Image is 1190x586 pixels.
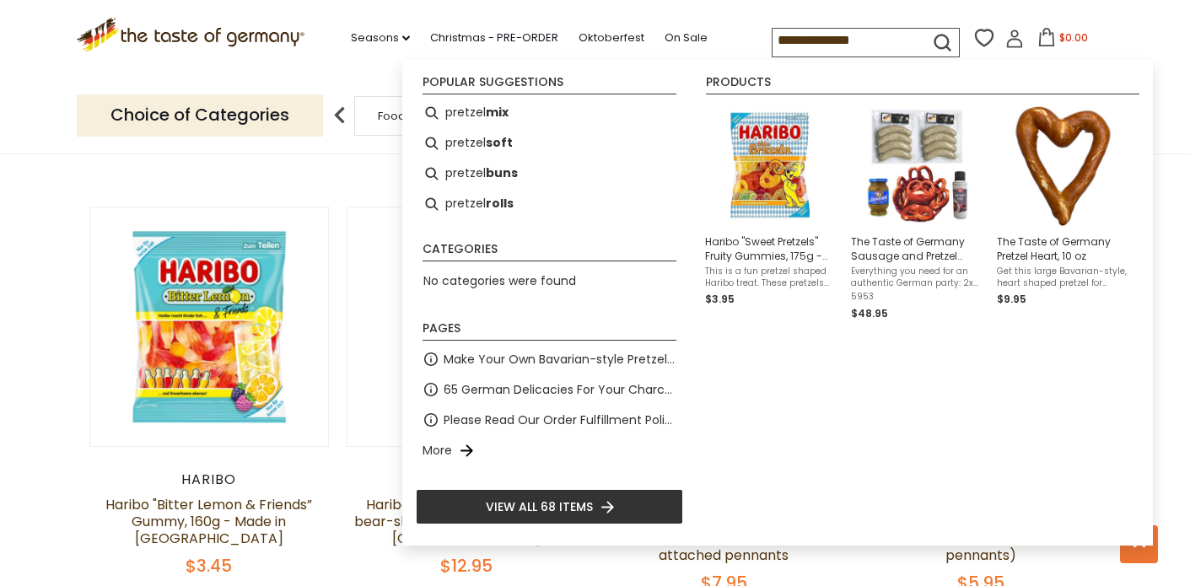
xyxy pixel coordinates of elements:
a: Haribo Gold Bears Gummies in bear-shaped tub, 450g - made in [GEOGRAPHIC_DATA] [354,495,578,548]
img: previous arrow [323,99,357,132]
a: Oktoberfest [579,29,644,47]
li: View all 68 items [416,489,683,524]
span: No categories were found [423,272,576,289]
div: Haribo [89,471,330,488]
a: Please Read Our Order Fulfillment Policies [444,411,676,430]
span: The Taste of Germany Sausage and Pretzel Meal Kit [851,234,983,263]
span: 5953 [851,291,983,303]
span: This is a fun pretzel shaped Haribo treat. These pretzels come in 4 fruit flavors - cherry, orang... [705,266,837,289]
li: pretzel buns [416,159,683,189]
li: Please Read Our Order Fulfillment Policies [416,405,683,435]
span: The Taste of Germany Pretzel Heart, 10 oz [997,234,1129,263]
p: Choice of Categories [77,94,323,136]
li: Haribo "Sweet Pretzels" Fruity Gummies, 175g - made in Germany, 175 g [698,98,844,329]
span: View all 68 items [486,497,593,516]
li: pretzel mix [416,98,683,128]
img: Haribo "Bitter Lemon & Friends” Gummy, 160g - Made in Germany [90,207,329,446]
a: Haribo Suse BrezelnHaribo "Sweet Pretzels" Fruity Gummies, 175g - made in [GEOGRAPHIC_DATA], 175 ... [705,105,837,322]
b: soft [486,133,513,153]
li: pretzel soft [416,128,683,159]
span: $12.95 [440,554,493,578]
img: Haribo Suse Brezeln [710,105,832,227]
a: 65 German Delicacies For Your Charcuterie Board [444,380,676,400]
span: Haribo "Sweet Pretzels" Fruity Gummies, 175g - made in [GEOGRAPHIC_DATA], 175 g [705,234,837,263]
li: 65 German Delicacies For Your Charcuterie Board [416,374,683,405]
b: mix [486,103,509,122]
li: Popular suggestions [423,76,676,94]
a: Make Your Own Bavarian-style Pretzel at Home [444,350,676,369]
li: More [416,435,683,465]
a: On Sale [665,29,708,47]
li: Make Your Own Bavarian-style Pretzel at Home [416,344,683,374]
a: Christmas - PRE-ORDER [430,29,558,47]
li: Pages [423,322,676,341]
a: Food By Category [378,110,476,122]
span: Get this large Bavarian-style, heart shaped pretzel for [DATE]. It weighs 10 oz is 9 x 7 in.dimen... [997,266,1129,289]
b: rolls [486,194,514,213]
li: Products [706,76,1139,94]
b: buns [486,164,518,183]
span: $9.95 [997,292,1026,306]
span: $48.95 [851,306,888,320]
div: Instant Search Results [402,60,1153,546]
img: Haribo Gold Bears Gummies in bear-shaped tub, 450g - made in Germany [347,207,586,446]
a: Haribo "Bitter Lemon & Friends” Gummy, 160g - Made in [GEOGRAPHIC_DATA] [105,495,312,548]
span: $0.00 [1059,30,1088,45]
a: Seasons [351,29,410,47]
li: pretzel rolls [416,189,683,219]
div: Haribo [347,471,587,488]
span: $3.95 [705,292,735,306]
li: The Taste of Germany Pretzel Heart, 10 oz [990,98,1136,329]
a: The Taste of Germany Pretzel Heart, 10 ozGet this large Bavarian-style, heart shaped pretzel for ... [997,105,1129,322]
button: $0.00 [1027,28,1099,53]
span: $3.45 [186,554,232,578]
a: The Taste of Germany Sausage and Pretzel Meal KitEverything you need for an authentic German part... [851,105,983,322]
li: The Taste of Germany Sausage and Pretzel Meal Kit [844,98,990,329]
span: Everything you need for an authentic German party: 2x packs (a total of 8 -10 sausages) of The Ta... [851,266,983,289]
li: Categories [423,243,676,261]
